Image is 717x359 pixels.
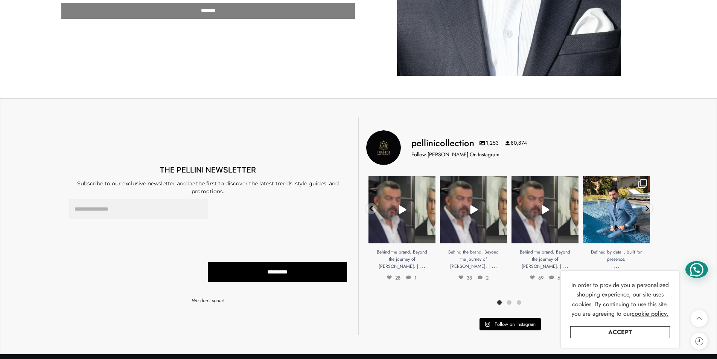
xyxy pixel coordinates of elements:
span: 1,253 [480,139,499,147]
span: 69 [530,274,543,281]
svg: Instagram [485,321,490,327]
iframe: reCAPTCHA [208,199,269,254]
span: Behind the brand. Beyond the journey of [PERSON_NAME]. | [520,249,570,270]
a: Instagram Follow on Instagram [480,318,541,331]
h3: pellinicollection [411,137,474,150]
a: Accept [570,326,670,338]
span: 80,874 [505,139,527,147]
p: Follow [PERSON_NAME] On Instagram [411,151,499,159]
span: 6 [549,274,560,281]
a: … [563,261,568,270]
input: Email Address * [69,199,208,219]
span: 2 [478,274,489,281]
a: cookie policy. [632,309,668,319]
a: … [492,261,497,270]
span: 1 [406,274,417,281]
span: Behind the brand. Beyond the journey of [PERSON_NAME]. | [448,249,499,270]
span: Subscribe to our exclusive newsletter and be the first to discover the latest trends, style guide... [77,180,339,195]
span: Follow on Instagram [495,321,536,328]
em: We don’t spam! [192,297,224,304]
a: … [614,261,619,270]
a: … [420,261,425,270]
a: Pellini Collection pellinicollection 1,253 80,874 Follow [PERSON_NAME] On Instagram [366,130,652,165]
span: THE PELLINI NEWSLETTER [160,165,256,174]
span: Behind the brand. Beyond the journey of [PERSON_NAME]. | [377,249,427,270]
span: 28 [387,274,400,281]
span: 38 [458,274,472,281]
span: Defined by detail, built for presence. [591,249,642,263]
span: In order to provide you a personalized shopping experience, our site uses cookies. By continuing ... [571,281,669,318]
